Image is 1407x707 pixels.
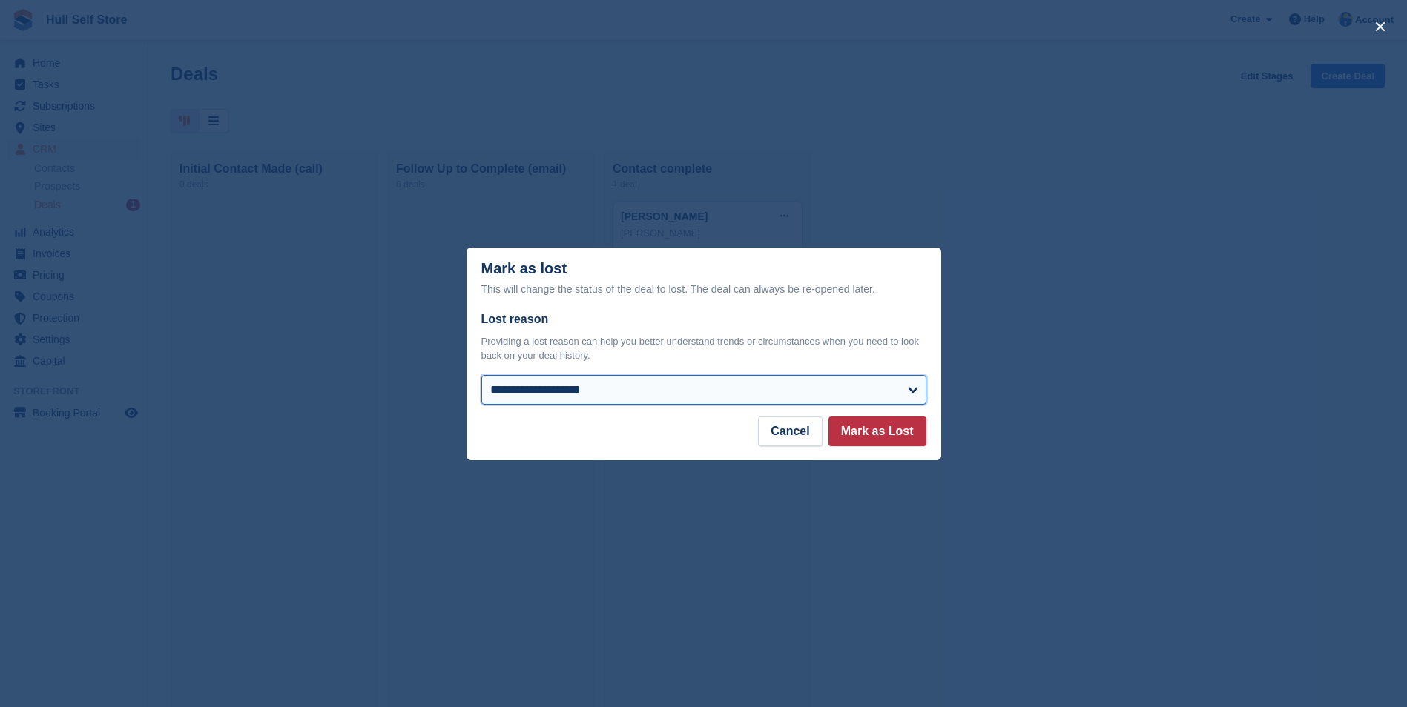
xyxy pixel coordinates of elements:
[758,416,822,446] button: Cancel
[481,260,926,298] div: Mark as lost
[828,416,926,446] button: Mark as Lost
[481,334,926,363] p: Providing a lost reason can help you better understand trends or circumstances when you need to l...
[1368,15,1392,39] button: close
[481,311,926,328] label: Lost reason
[481,280,926,298] div: This will change the status of the deal to lost. The deal can always be re-opened later.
